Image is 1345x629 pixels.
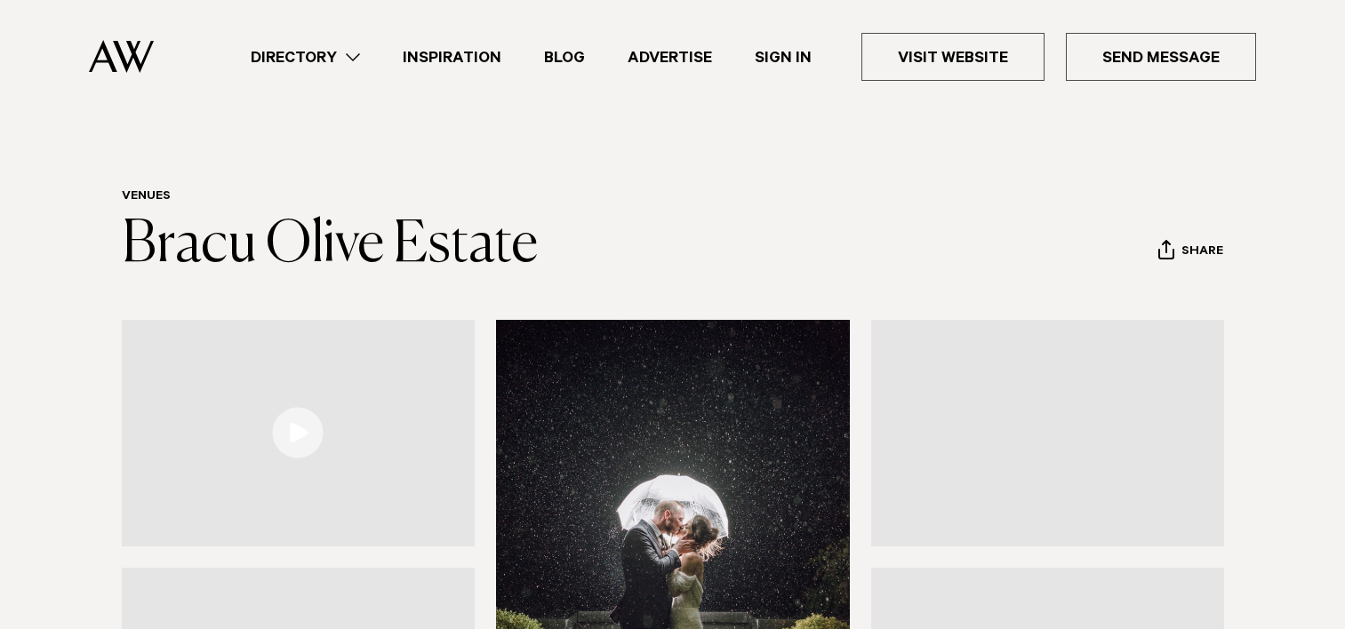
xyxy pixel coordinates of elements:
[89,40,154,73] img: Auckland Weddings Logo
[381,45,523,69] a: Inspiration
[122,190,171,204] a: Venues
[523,45,606,69] a: Blog
[1066,33,1256,81] a: Send Message
[122,217,538,274] a: Bracu Olive Estate
[606,45,733,69] a: Advertise
[1181,244,1223,261] span: Share
[861,33,1045,81] a: Visit Website
[733,45,833,69] a: Sign In
[871,320,1225,546] a: marquee wedding bracu estate
[1157,239,1224,266] button: Share
[229,45,381,69] a: Directory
